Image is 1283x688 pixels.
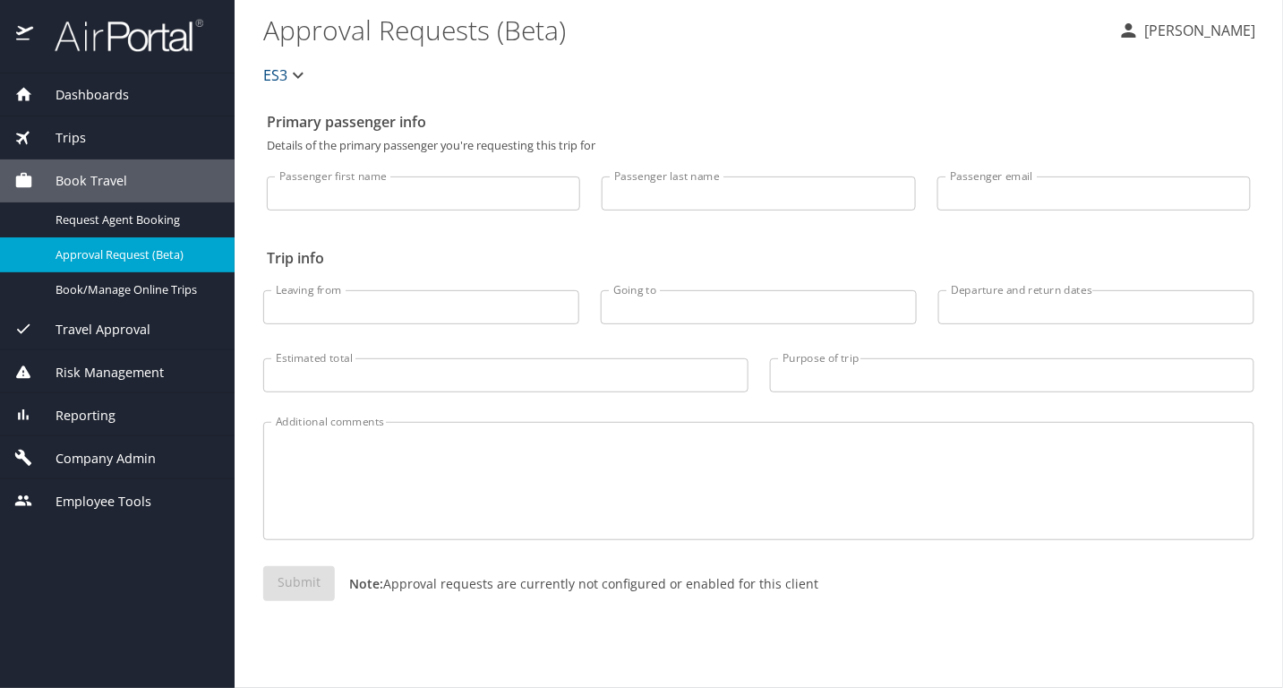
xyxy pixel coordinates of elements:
[263,2,1104,57] h1: Approval Requests (Beta)
[1111,14,1263,47] button: [PERSON_NAME]
[33,363,164,383] span: Risk Management
[56,246,213,263] span: Approval Request (Beta)
[349,575,383,592] strong: Note:
[33,492,151,512] span: Employee Tools
[35,18,203,53] img: airportal-logo.png
[335,574,818,593] p: Approval requests are currently not configured or enabled for this client
[56,211,213,228] span: Request Agent Booking
[263,63,287,88] span: ES3
[267,140,1251,151] p: Details of the primary passenger you're requesting this trip for
[56,281,213,298] span: Book/Manage Online Trips
[256,57,316,93] button: ES3
[33,128,86,148] span: Trips
[1140,20,1256,41] p: [PERSON_NAME]
[33,320,150,340] span: Travel Approval
[33,171,127,191] span: Book Travel
[16,18,35,53] img: icon-airportal.png
[33,406,115,426] span: Reporting
[267,107,1251,136] h2: Primary passenger info
[33,85,129,105] span: Dashboards
[267,244,1251,272] h2: Trip info
[33,449,156,469] span: Company Admin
